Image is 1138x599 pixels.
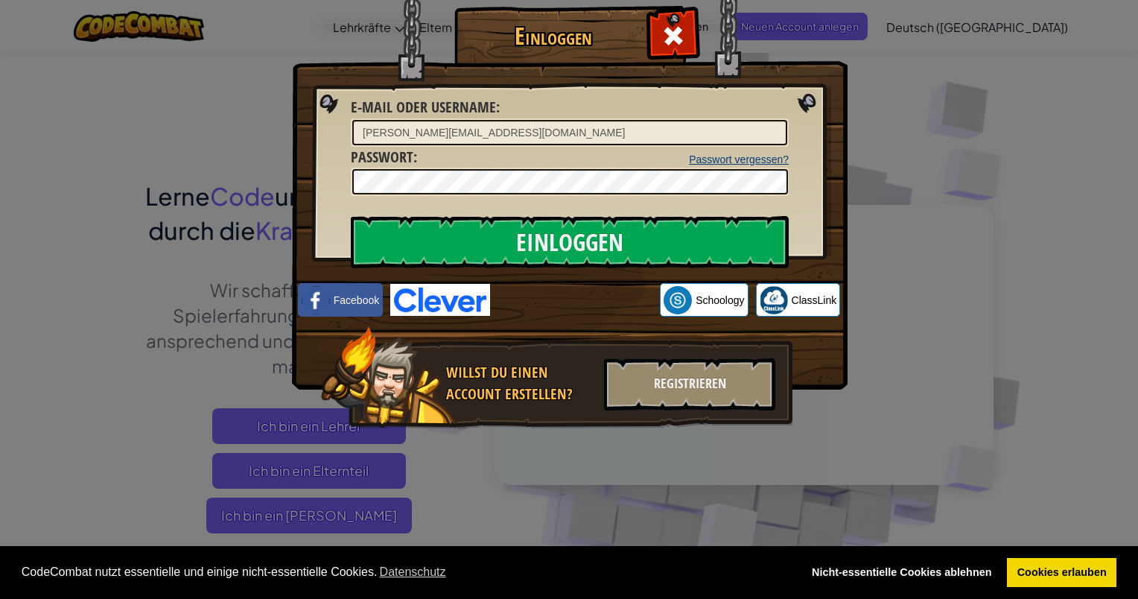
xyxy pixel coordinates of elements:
[351,216,789,268] input: Einloggen
[351,147,413,167] span: Passwort
[490,284,660,317] iframe: Schaltfläche „Über Google anmelden“
[351,97,496,117] span: E-Mail oder Username
[446,362,595,405] div: Willst du einen Account erstellen?
[689,153,789,165] a: Passwort vergessen?
[604,358,775,411] div: Registrieren
[792,293,837,308] span: ClassLink
[351,147,417,168] label: :
[351,97,500,118] label: :
[664,286,692,314] img: schoology.png
[302,286,330,314] img: facebook_small.png
[377,561,448,583] a: learn more about cookies
[22,561,790,583] span: CodeCombat nutzt essentielle und einige nicht-essentielle Cookies.
[390,284,490,316] img: clever-logo-blue.png
[458,23,648,49] h1: Einloggen
[760,286,788,314] img: classlink-logo-small.png
[334,293,379,308] span: Facebook
[1007,558,1116,588] a: allow cookies
[801,558,1002,588] a: deny cookies
[696,293,744,308] span: Schoology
